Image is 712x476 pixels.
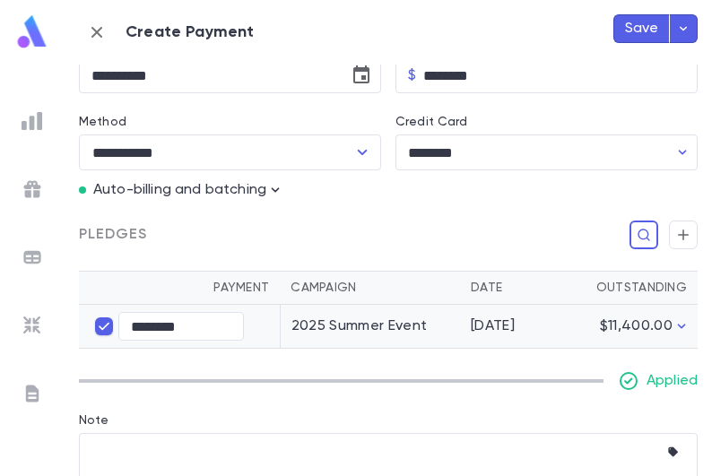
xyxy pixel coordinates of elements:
img: logo [14,14,50,49]
p: Applied [647,372,698,390]
th: Payment [79,272,280,305]
th: Campaign [280,272,460,305]
p: Create Payment [126,22,255,42]
label: Credit Card [395,115,468,129]
span: Pledges [79,226,147,244]
p: $ [408,66,416,84]
td: 2025 Summer Event [280,305,460,349]
p: Auto-billing and batching [93,181,266,199]
img: imports_grey.530a8a0e642e233f2baf0ef88e8c9fcb.svg [22,315,43,336]
img: campaigns_grey.99e729a5f7ee94e3726e6486bddda8f1.svg [22,178,43,200]
img: batches_grey.339ca447c9d9533ef1741baa751efc33.svg [22,247,43,268]
img: letters_grey.7941b92b52307dd3b8a917253454ce1c.svg [22,383,43,404]
label: Note [79,413,109,428]
td: $11,400.00 [562,305,698,349]
label: Method [79,115,126,129]
button: Choose date, selected date is Sep 3, 2025 [343,57,379,93]
div: [DATE] [471,317,551,335]
button: Save [613,14,670,43]
img: reports_grey.c525e4749d1bce6a11f5fe2a8de1b229.svg [22,110,43,132]
th: Date [460,272,562,305]
button: Open [350,140,375,165]
th: Outstanding [562,272,698,305]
